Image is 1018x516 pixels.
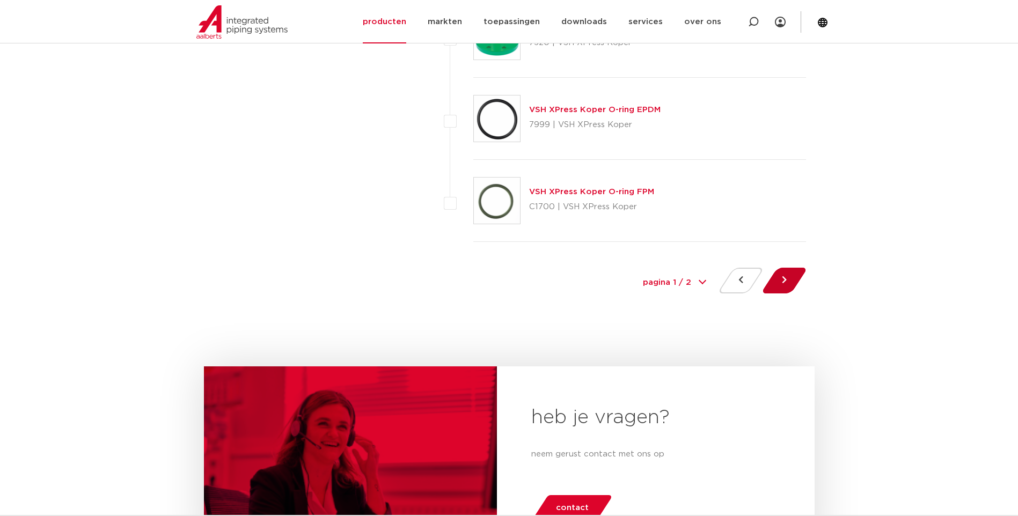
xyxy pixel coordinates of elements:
[474,178,520,224] img: Thumbnail for VSH XPress Koper O-ring FPM
[474,95,520,142] img: Thumbnail for VSH XPress Koper O-ring EPDM
[529,198,654,216] p: C1700 | VSH XPress Koper
[531,448,780,461] p: neem gerust contact met ons op
[529,106,661,114] a: VSH XPress Koper O-ring EPDM
[531,405,780,431] h2: heb je vragen?
[529,116,661,134] p: 7999 | VSH XPress Koper
[529,188,654,196] a: VSH XPress Koper O-ring FPM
